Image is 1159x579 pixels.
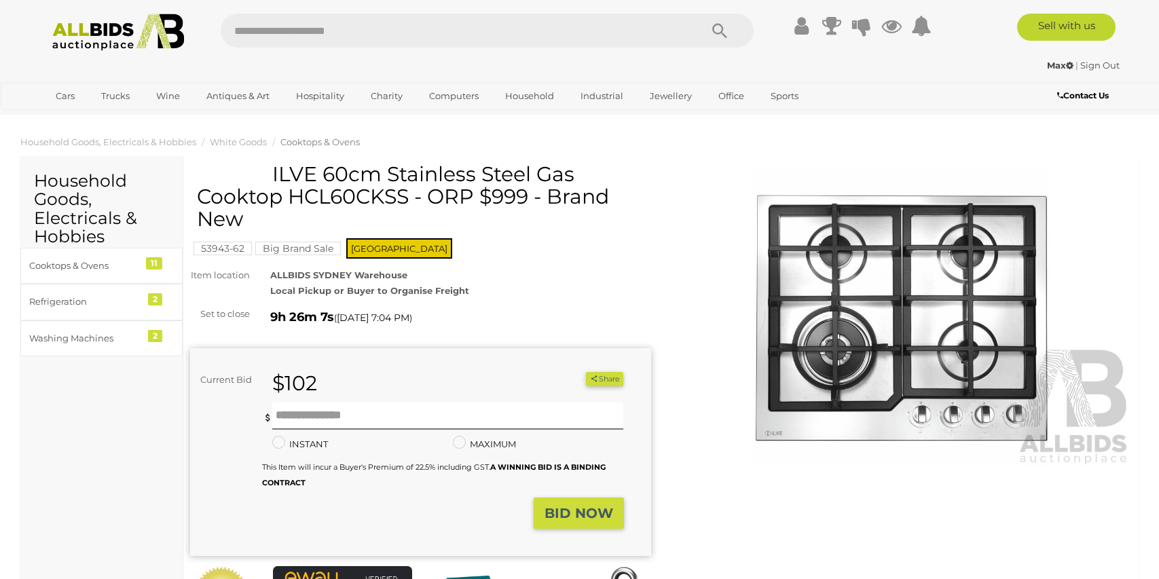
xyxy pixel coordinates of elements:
[148,330,162,342] div: 2
[29,294,141,310] div: Refrigeration
[1047,60,1075,71] a: Max
[47,107,161,130] a: [GEOGRAPHIC_DATA]
[1080,60,1120,71] a: Sign Out
[197,163,648,230] h1: ILVE 60cm Stainless Steel Gas Cooktop HCL60CKSS - ORP $999 - Brand New
[337,312,409,324] span: [DATE] 7:04 PM
[641,85,701,107] a: Jewellery
[47,85,84,107] a: Cars
[272,371,317,396] strong: $102
[346,238,452,259] span: [GEOGRAPHIC_DATA]
[210,136,267,147] a: White Goods
[29,331,141,346] div: Washing Machines
[20,136,196,147] a: Household Goods, Electricals & Hobbies
[287,85,353,107] a: Hospitality
[45,14,192,51] img: Allbids.com.au
[1057,90,1109,100] b: Contact Us
[34,172,169,246] h2: Household Goods, Electricals & Hobbies
[270,285,469,296] strong: Local Pickup or Buyer to Organise Freight
[570,373,584,386] li: Unwatch this item
[572,85,632,107] a: Industrial
[686,14,754,48] button: Search
[545,505,613,521] strong: BID NOW
[1047,60,1073,71] strong: Max
[180,267,260,283] div: Item location
[20,284,183,320] a: Refrigeration 2
[194,243,252,254] a: 53943-62
[146,257,162,269] div: 11
[534,498,624,529] button: BID NOW
[710,85,753,107] a: Office
[762,85,807,107] a: Sports
[270,310,334,324] strong: 9h 26m 7s
[20,320,183,356] a: Washing Machines 2
[280,136,360,147] a: Cooktops & Ovens
[496,85,563,107] a: Household
[147,85,189,107] a: Wine
[148,293,162,305] div: 2
[453,436,516,452] label: MAXIMUM
[270,269,407,280] strong: ALLBIDS SYDNEY Warehouse
[255,243,341,254] a: Big Brand Sale
[255,242,341,255] mark: Big Brand Sale
[262,462,606,487] small: This Item will incur a Buyer's Premium of 22.5% including GST.
[194,242,252,255] mark: 53943-62
[1075,60,1078,71] span: |
[272,436,328,452] label: INSTANT
[198,85,278,107] a: Antiques & Art
[20,248,183,284] a: Cooktops & Ovens 11
[180,306,260,322] div: Set to close
[190,372,262,388] div: Current Bid
[1017,14,1116,41] a: Sell with us
[334,312,412,323] span: ( )
[672,170,1133,466] img: ILVE 60cm Stainless Steel Gas Cooktop HCL60CKSS - ORP $999 - Brand New
[362,85,411,107] a: Charity
[420,85,487,107] a: Computers
[1057,88,1112,103] a: Contact Us
[29,258,141,274] div: Cooktops & Ovens
[92,85,139,107] a: Trucks
[586,372,623,386] button: Share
